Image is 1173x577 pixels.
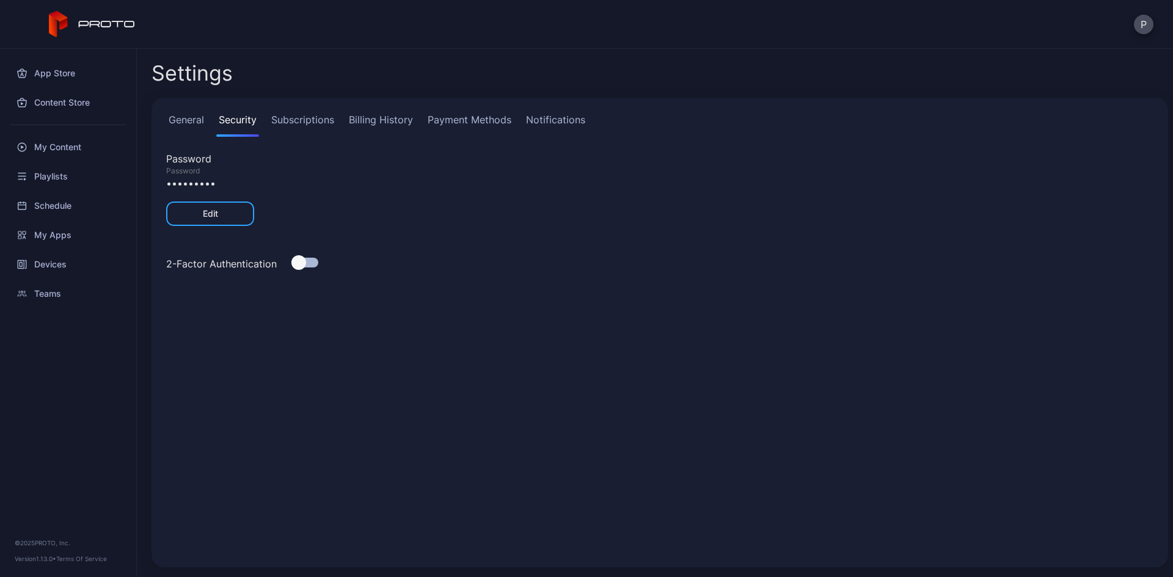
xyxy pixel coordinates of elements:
[15,555,56,562] span: Version 1.13.0 •
[152,62,233,84] h2: Settings
[15,538,122,548] div: © 2025 PROTO, Inc.
[166,166,1153,176] div: Password
[425,112,514,137] a: Payment Methods
[7,132,129,162] a: My Content
[166,201,254,226] button: Edit
[1134,15,1153,34] button: P
[216,112,259,137] a: Security
[7,162,129,191] a: Playlists
[7,88,129,117] a: Content Store
[7,191,129,220] a: Schedule
[7,59,129,88] a: App Store
[7,250,129,279] a: Devices
[166,112,206,137] a: General
[166,176,1153,191] div: •••••••••
[7,279,129,308] a: Teams
[203,209,218,219] div: Edit
[524,112,588,137] a: Notifications
[56,555,107,562] a: Terms Of Service
[269,112,337,137] a: Subscriptions
[166,256,277,271] div: 2-Factor Authentication
[166,151,1153,166] div: Password
[7,220,129,250] a: My Apps
[346,112,415,137] a: Billing History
